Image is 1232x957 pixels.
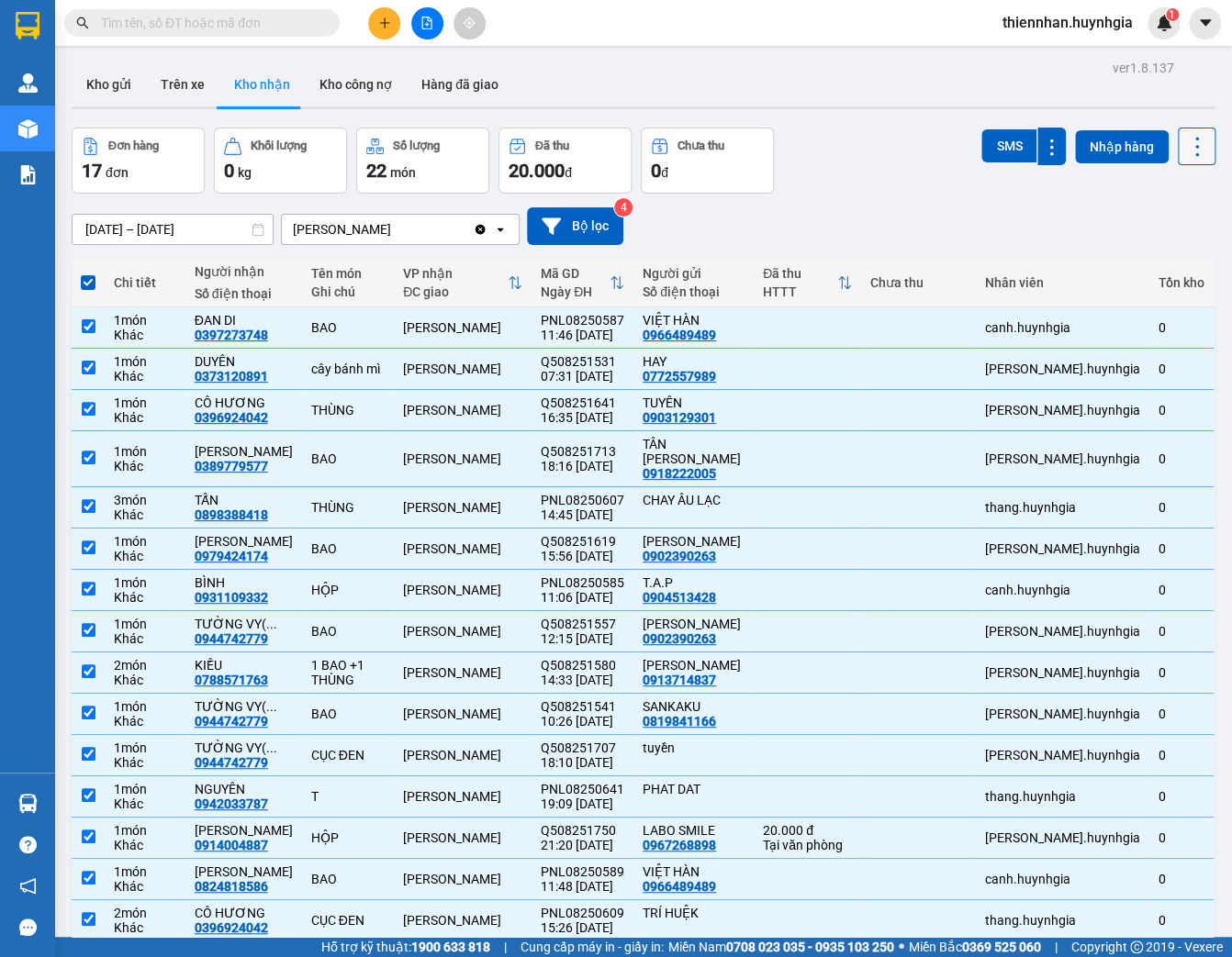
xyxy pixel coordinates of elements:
[1159,872,1204,886] div: 0
[541,673,624,687] div: 14:33 [DATE]
[643,437,745,466] div: TÂN MẠNH TRUNG
[1169,8,1175,21] span: 1
[266,740,277,755] span: ...
[1159,500,1204,515] div: 0
[668,937,894,957] span: Miền Nam
[195,782,293,796] div: NGUYÊN
[643,838,716,852] div: 0967268898
[390,165,416,180] span: món
[541,284,610,299] div: Ngày ĐH
[1166,8,1179,21] sup: 1
[643,466,716,481] div: 0918222005
[985,451,1140,466] div: nguyen.huynhgia
[763,838,852,852] div: Tại văn phòng
[541,590,624,605] div: 11:06 [DATE]
[403,913,522,928] div: [PERSON_NAME]
[643,740,745,755] div: tuyền
[195,313,293,328] div: ĐAN DI
[195,459,268,473] div: 0389779577
[643,575,745,590] div: T.A.P
[541,617,624,631] div: Q508251557
[541,549,624,563] div: 15:56 [DATE]
[106,165,129,180] span: đơn
[1159,451,1204,466] div: 0
[541,410,624,425] div: 16:35 [DATE]
[541,823,624,838] div: Q508251750
[1055,937,1058,957] span: |
[311,284,385,299] div: Ghi chú
[224,160,234,182] span: 0
[114,354,176,369] div: 1 món
[114,549,176,563] div: Khác
[114,507,176,522] div: Khác
[311,320,385,335] div: BAO
[643,328,716,342] div: 0966489489
[1159,665,1204,680] div: 0
[403,872,522,886] div: [PERSON_NAME]
[763,284,837,299] div: HTTT
[238,165,252,180] span: kg
[195,617,293,631] div: TƯỜNG VY( PHÚ ĐÔNG)
[114,906,176,920] div: 2 món
[1159,748,1204,762] div: 0
[870,275,967,290] div: Chưa thu
[378,17,391,29] span: plus
[195,395,293,410] div: CÔ HƯƠNG
[541,838,624,852] div: 21:20 [DATE]
[535,139,569,152] div: Đã thu
[195,838,268,852] div: 0914004887
[195,410,268,425] div: 0396924042
[643,284,745,299] div: Số điện thoại
[541,328,624,342] div: 11:46 [DATE]
[18,119,38,139] img: warehouse-icon
[195,534,293,549] div: THANH TÙNG
[1113,58,1174,78] div: ver 1.8.137
[403,451,522,466] div: [PERSON_NAME]
[1159,707,1204,721] div: 0
[195,444,293,459] div: HỒNG CẨM
[18,165,38,184] img: solution-icon
[19,877,37,895] span: notification
[763,266,837,281] div: Đã thu
[541,796,624,811] div: 19:09 [DATE]
[1159,275,1204,290] div: Tồn kho
[899,943,904,951] span: ⚪️
[114,410,176,425] div: Khác
[195,740,293,755] div: TƯỜNG VY( PHÚ ĐÔNG)
[985,830,1140,845] div: nguyen.huynhgia
[985,789,1140,804] div: thang.huynhgia
[19,918,37,936] span: message
[985,320,1140,335] div: canh.huynhgia
[541,369,624,384] div: 07:31 [DATE]
[195,755,268,770] div: 0944742779
[643,823,745,838] div: LABO SMILE
[114,920,176,935] div: Khác
[981,129,1036,162] button: SMS
[403,320,522,335] div: [PERSON_NAME]
[195,264,293,279] div: Người nhận
[311,913,385,928] div: CỤC ĐEN
[311,541,385,556] div: BAO
[532,259,633,307] th: Toggle SortBy
[305,62,407,106] button: Kho công nợ
[565,165,572,180] span: đ
[311,707,385,721] div: BAO
[195,575,293,590] div: BÌNH
[146,62,219,106] button: Trên xe
[541,755,624,770] div: 18:10 [DATE]
[321,937,490,957] span: Hỗ trợ kỹ thuật:
[527,207,623,245] button: Bộ lọc
[541,575,624,590] div: PNL08250585
[493,222,508,237] svg: open
[195,286,293,301] div: Số điện thoại
[195,714,268,729] div: 0944742779
[678,139,724,152] div: Chưa thu
[541,920,624,935] div: 15:26 [DATE]
[114,823,176,838] div: 1 món
[356,128,489,194] button: Số lượng22món
[393,139,440,152] div: Số lượng
[643,266,745,281] div: Người gửi
[541,493,624,507] div: PNL08250607
[195,864,293,879] div: GIANG LÂM
[988,11,1148,34] span: thiennhan.huynhgia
